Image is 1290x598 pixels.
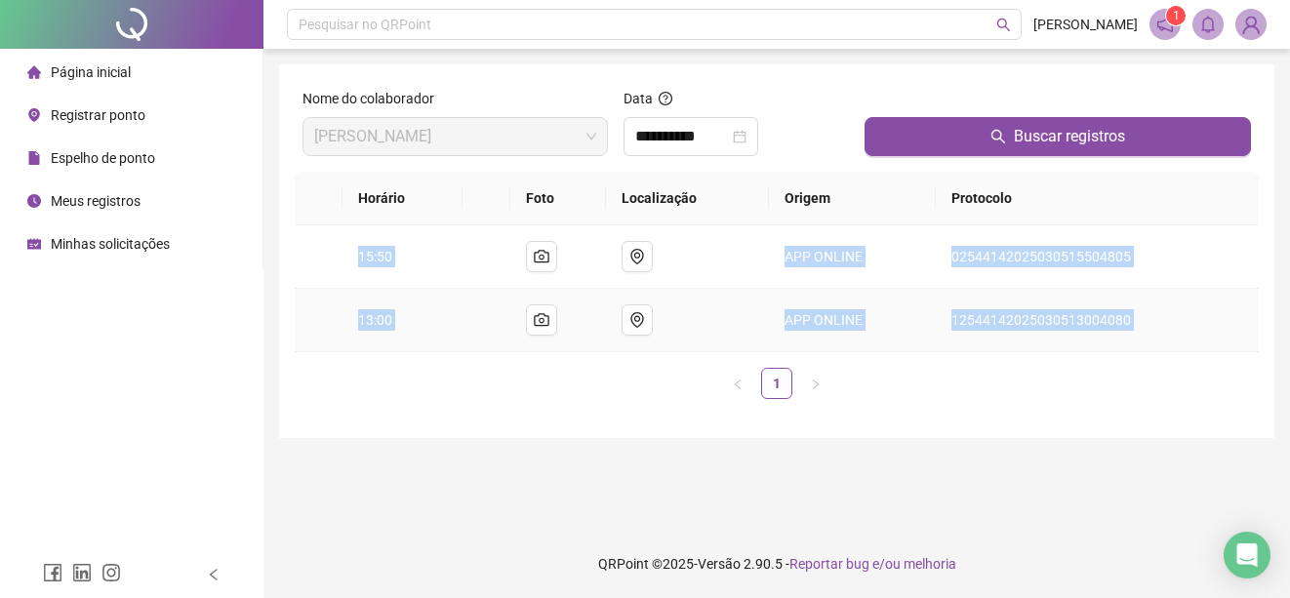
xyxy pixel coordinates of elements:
[936,225,1259,289] td: 02544142025030515504805
[51,236,170,252] span: Minhas solicitações
[207,568,221,581] span: left
[936,172,1259,225] th: Protocolo
[698,556,741,572] span: Versão
[810,379,822,390] span: right
[996,18,1011,32] span: search
[27,151,41,165] span: file
[624,91,653,106] span: Data
[800,368,831,399] li: Próxima página
[606,172,769,225] th: Localização
[534,312,549,328] span: camera
[1199,16,1217,33] span: bell
[769,289,937,352] td: APP ONLINE
[769,172,937,225] th: Origem
[1166,6,1186,25] sup: 1
[1014,125,1125,148] span: Buscar registros
[769,225,937,289] td: APP ONLINE
[629,249,645,264] span: environment
[358,249,392,264] span: 15:50
[51,150,155,166] span: Espelho de ponto
[865,117,1251,156] button: Buscar registros
[51,64,131,80] span: Página inicial
[43,563,62,582] span: facebook
[1156,16,1174,33] span: notification
[27,108,41,122] span: environment
[101,563,121,582] span: instagram
[1033,14,1138,35] span: [PERSON_NAME]
[761,368,792,399] li: 1
[27,237,41,251] span: schedule
[534,249,549,264] span: camera
[1173,9,1180,22] span: 1
[263,530,1290,598] footer: QRPoint © 2025 - 2.90.5 -
[722,368,753,399] button: left
[659,92,672,105] span: question-circle
[789,556,956,572] span: Reportar bug e/ou melhoria
[732,379,744,390] span: left
[722,368,753,399] li: Página anterior
[762,369,791,398] a: 1
[302,88,447,109] label: Nome do colaborador
[27,194,41,208] span: clock-circle
[936,289,1259,352] td: 12544142025030513004080
[51,193,141,209] span: Meus registros
[800,368,831,399] button: right
[1224,532,1270,578] div: Open Intercom Messenger
[72,563,92,582] span: linkedin
[314,118,596,155] span: LUIZ ARTHUR TAVARES DE BARROS
[358,312,392,328] span: 13:00
[51,107,145,123] span: Registrar ponto
[629,312,645,328] span: environment
[990,129,1006,144] span: search
[1236,10,1266,39] img: 86257
[343,172,463,225] th: Horário
[510,172,606,225] th: Foto
[27,65,41,79] span: home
